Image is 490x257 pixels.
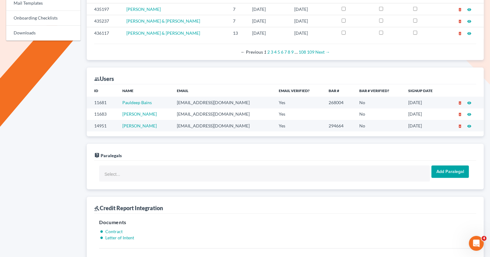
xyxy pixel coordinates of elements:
a: Onboarding Checklists [6,11,81,26]
th: Email Verified? [274,84,324,97]
td: Yes [274,109,324,120]
a: delete_forever [458,30,462,36]
iframe: Intercom live chat [469,236,484,251]
td: 294664 [324,120,355,131]
a: visibility [467,18,471,24]
td: [DATE] [290,15,337,27]
span: 4 [482,236,487,241]
td: 7 [228,15,247,27]
i: delete_forever [458,31,462,36]
span: … [295,49,298,55]
a: Page 8 [288,49,290,55]
em: Page 1 [264,49,266,55]
td: 7 [228,3,247,15]
td: [DATE] [247,3,289,15]
a: delete_forever [458,100,462,105]
td: Yes [274,120,324,131]
div: Credit Report Integration [94,204,163,212]
i: delete_forever [458,101,462,105]
input: Add Paralegal [431,166,469,178]
i: delete_forever [458,112,462,117]
span: Previous page [241,49,263,55]
a: delete_forever [458,7,462,12]
a: Page 3 [271,49,273,55]
a: Downloads [6,26,81,41]
td: 435197 [87,3,121,15]
td: [DATE] [247,27,289,39]
td: 13 [228,27,247,39]
th: Email [172,84,274,97]
div: Pagination [99,49,471,55]
a: Page 7 [284,49,287,55]
td: 268004 [324,97,355,108]
td: Yes [274,97,324,108]
i: live_help [94,153,100,158]
h5: Documents [99,219,471,226]
i: group [94,76,100,82]
i: visibility [467,19,471,24]
a: [PERSON_NAME] [126,7,161,12]
a: delete_forever [458,18,462,24]
i: visibility [467,101,471,105]
td: No [354,109,403,120]
i: visibility [467,31,471,36]
a: visibility [467,30,471,36]
td: 11681 [87,97,117,108]
span: Paralegals [101,153,122,158]
td: [DATE] [290,3,337,15]
td: 14951 [87,120,117,131]
td: No [354,97,403,108]
a: Page 108 [299,49,306,55]
i: delete_forever [458,124,462,128]
td: [EMAIL_ADDRESS][DOMAIN_NAME] [172,97,274,108]
th: Signup Date [403,84,446,97]
a: Next page [315,49,330,55]
i: visibility [467,112,471,117]
td: No [354,120,403,131]
i: delete_forever [458,19,462,24]
a: Contract [105,229,123,234]
a: delete_forever [458,123,462,128]
a: [PERSON_NAME] [122,111,157,117]
a: [PERSON_NAME] [122,123,157,128]
td: [EMAIL_ADDRESS][DOMAIN_NAME] [172,109,274,120]
th: Name [117,84,172,97]
a: Page 4 [274,49,277,55]
div: Users [94,75,114,82]
i: gavel [94,206,100,211]
th: Bar # Verified? [354,84,403,97]
a: visibility [467,123,471,128]
a: Pauldeep Bains [122,100,152,105]
a: Page 9 [291,49,294,55]
td: 435237 [87,15,121,27]
a: visibility [467,111,471,117]
a: delete_forever [458,111,462,117]
td: [DATE] [403,97,446,108]
a: visibility [467,100,471,105]
a: visibility [467,7,471,12]
a: Page 2 [267,49,270,55]
a: Page 109 [307,49,314,55]
td: [EMAIL_ADDRESS][DOMAIN_NAME] [172,120,274,131]
a: [PERSON_NAME] & [PERSON_NAME] [126,30,200,36]
a: Letter of Intent [105,235,134,240]
td: [DATE] [403,120,446,131]
td: [DATE] [247,15,289,27]
a: [PERSON_NAME] & [PERSON_NAME] [126,18,200,24]
td: [DATE] [290,27,337,39]
td: 11683 [87,109,117,120]
i: visibility [467,124,471,128]
a: Page 5 [278,49,280,55]
th: ID [87,84,117,97]
td: 436117 [87,27,121,39]
th: Bar # [324,84,355,97]
td: [DATE] [403,109,446,120]
a: Page 6 [281,49,283,55]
